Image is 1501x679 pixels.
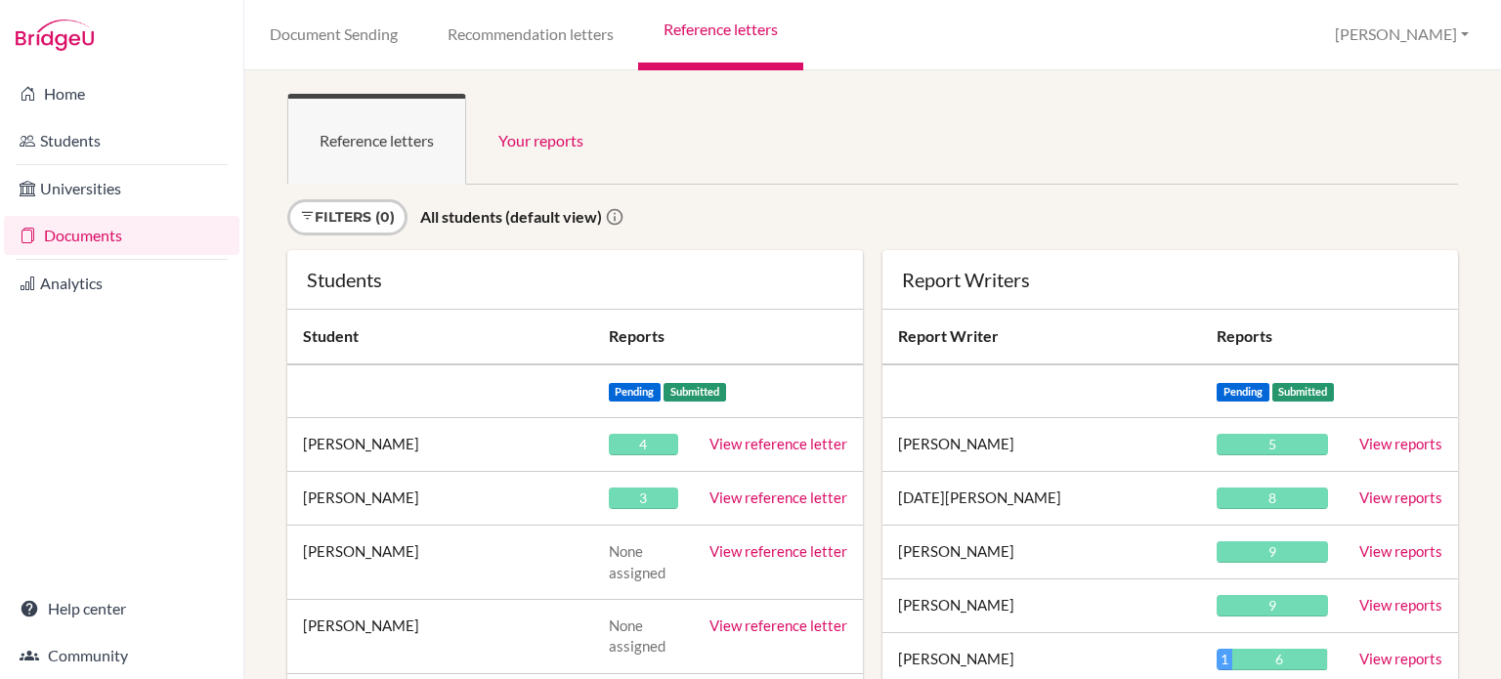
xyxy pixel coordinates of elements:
[1359,596,1442,614] a: View reports
[4,169,239,208] a: Universities
[1359,650,1442,667] a: View reports
[609,542,665,580] span: None assigned
[882,526,1201,579] td: [PERSON_NAME]
[593,310,863,364] th: Reports
[307,270,843,289] div: Students
[609,383,662,402] span: Pending
[609,488,678,509] div: 3
[1217,488,1328,509] div: 8
[709,488,847,506] a: View reference letter
[609,434,678,455] div: 4
[1217,595,1328,616] div: 9
[1232,649,1327,670] div: 6
[4,264,239,303] a: Analytics
[4,636,239,675] a: Community
[882,472,1201,526] td: [DATE][PERSON_NAME]
[1217,649,1232,670] div: 1
[4,74,239,113] a: Home
[16,20,94,51] img: Bridge-U
[287,599,593,673] td: [PERSON_NAME]
[1217,383,1269,402] span: Pending
[1326,17,1478,53] button: [PERSON_NAME]
[4,589,239,628] a: Help center
[466,94,616,185] a: Your reports
[420,207,602,226] strong: All students (default view)
[4,121,239,160] a: Students
[882,579,1201,633] td: [PERSON_NAME]
[287,526,593,600] td: [PERSON_NAME]
[1201,310,1344,364] th: Reports
[882,418,1201,472] td: [PERSON_NAME]
[902,270,1438,289] div: Report Writers
[1217,434,1328,455] div: 5
[1272,383,1335,402] span: Submitted
[287,472,593,526] td: [PERSON_NAME]
[709,616,847,634] a: View reference letter
[4,216,239,255] a: Documents
[882,310,1201,364] th: Report Writer
[1217,541,1328,563] div: 9
[1359,435,1442,452] a: View reports
[287,418,593,472] td: [PERSON_NAME]
[1359,488,1442,506] a: View reports
[287,310,593,364] th: Student
[1359,542,1442,560] a: View reports
[709,435,847,452] a: View reference letter
[287,199,407,235] a: Filters (0)
[287,94,466,185] a: Reference letters
[709,542,847,560] a: View reference letter
[664,383,726,402] span: Submitted
[609,616,665,655] span: None assigned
